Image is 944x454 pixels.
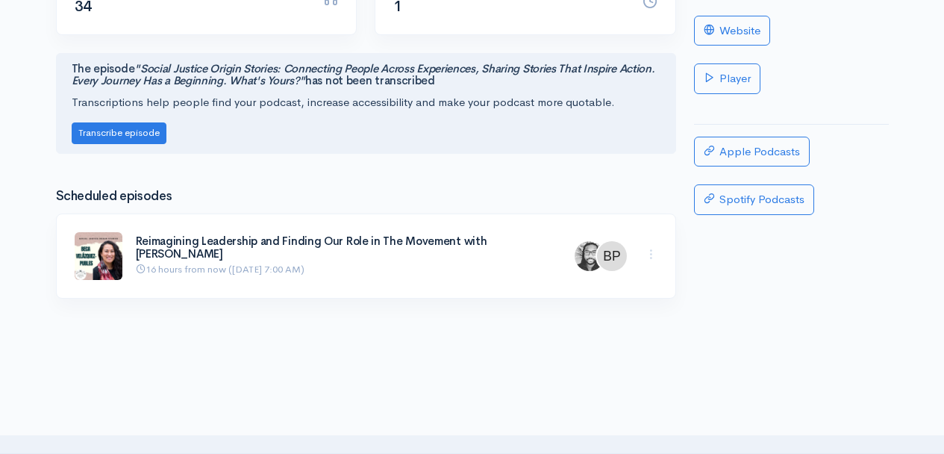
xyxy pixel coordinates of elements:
a: Website [694,16,770,46]
a: Apple Podcasts [694,137,810,167]
i: "Social Justice Origin Stories: Connecting People Across Experiences, Sharing Stories That Inspir... [72,61,655,88]
p: Transcriptions help people find your podcast, increase accessibility and make your podcast more q... [72,94,660,111]
img: ... [597,241,627,271]
p: 16 hours from now ([DATE] 7:00 AM) [136,262,557,277]
a: Player [694,63,760,94]
img: ... [75,232,122,280]
button: Transcribe episode [72,122,166,144]
a: Reimagining Leadership and Finding Our Role in The Movement with [PERSON_NAME] [136,234,487,261]
a: Spotify Podcasts [694,184,814,215]
h4: The episode has not been transcribed [72,63,660,87]
img: ... [575,241,604,271]
a: Transcribe episode [72,125,166,139]
h3: Scheduled episodes [56,190,676,204]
